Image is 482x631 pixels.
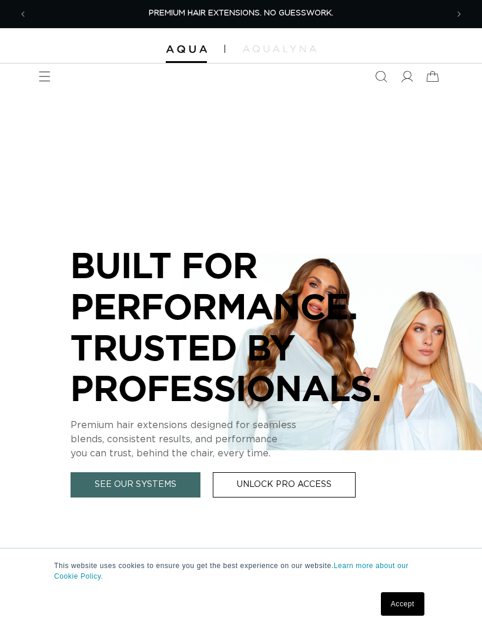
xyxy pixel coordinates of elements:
a: Unlock Pro Access [213,472,356,498]
p: This website uses cookies to ensure you get the best experience on our website. [54,560,428,582]
img: Aqua Hair Extensions [166,45,207,54]
summary: Menu [32,64,58,89]
span: PREMIUM HAIR EXTENSIONS. NO GUESSWORK. [149,9,333,17]
p: BUILT FOR PERFORMANCE. TRUSTED BY PROFESSIONALS. [71,245,411,408]
img: aqualyna.com [243,45,316,52]
button: Previous announcement [10,1,36,27]
button: Next announcement [446,1,472,27]
p: Premium hair extensions designed for seamless blends, consistent results, and performance you can... [71,418,411,460]
summary: Search [368,64,394,89]
a: See Our Systems [71,472,200,498]
a: Accept [381,592,424,616]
